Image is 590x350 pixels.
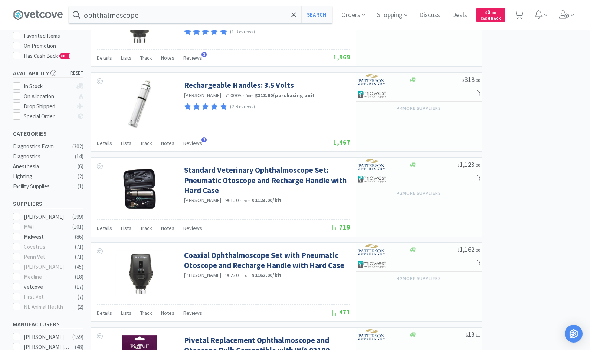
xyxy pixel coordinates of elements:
[476,5,505,25] a: $0.00Cash Back
[75,283,83,291] div: ( 17 )
[75,232,83,241] div: ( 86 )
[13,172,73,181] div: Lighting
[358,74,386,85] img: f5e969b455434c6296c6d81ef179fa71_3.png
[225,272,239,278] span: 96220
[13,162,73,171] div: Anesthesia
[240,197,241,204] span: ·
[24,52,70,59] span: Has Cash Back
[416,12,443,19] a: Discuss
[184,197,221,204] a: [PERSON_NAME]
[252,197,282,204] strong: $1123.00 / kit
[331,308,350,316] span: 471
[115,250,164,298] img: 9823bad9565248c19f70586e804d3cc1_51635.png
[13,182,73,191] div: Facility Supplies
[75,152,83,161] div: ( 14 )
[331,223,350,231] span: 719
[184,165,348,195] a: Standard Veterinary Ophthalmoscope Set: Pneumatic Otoscope and Recharge Handle with Hard Case
[393,103,445,113] button: +4more suppliers
[240,272,241,278] span: ·
[485,10,487,15] span: $
[490,10,496,15] span: . 00
[72,142,83,151] div: ( 302 )
[230,103,255,111] p: (2 Reviews)
[485,9,496,16] span: 0
[75,273,83,281] div: ( 18 )
[230,28,255,36] p: (1 Reviews)
[301,6,332,23] button: Search
[184,80,294,90] a: Rechargeable Handles: 3.5 Volts
[184,272,221,278] a: [PERSON_NAME]
[13,69,83,77] h5: Availability
[78,293,83,301] div: ( 7 )
[13,320,83,328] h5: Manufacturers
[24,242,70,251] div: Covetrus
[325,53,350,61] span: 1,969
[242,198,250,203] span: from
[24,222,70,231] div: MWI
[201,137,207,142] span: 2
[115,165,164,213] img: c69cf58e78b74721a2a73e06c02bdf6a_309329.jpeg
[60,54,67,58] span: CB
[255,92,315,99] strong: $318.00 / purchasing unit
[475,77,480,83] span: . 00
[97,55,112,61] span: Details
[183,140,202,146] span: Reviews
[75,242,83,251] div: ( 71 )
[475,247,480,253] span: . 00
[222,272,224,278] span: ·
[466,330,480,339] span: 13
[121,310,131,316] span: Lists
[24,82,73,91] div: In Stock
[183,225,202,231] span: Reviews
[75,252,83,261] div: ( 71 )
[358,89,386,100] img: 4dd14cff54a648ac9e977f0c5da9bc2e_5.png
[462,75,480,84] span: 318
[161,55,174,61] span: Notes
[184,250,348,271] a: Coaxial Ophthalmoscope Set with Pneumatic Otoscope and Recharge Handle with Hard Case
[458,247,460,253] span: $
[24,252,70,261] div: Penn Vet
[458,162,460,168] span: $
[325,138,350,146] span: 1,467
[140,310,152,316] span: Track
[475,332,480,338] span: . 11
[121,55,131,61] span: Lists
[24,283,70,291] div: Vetcove
[458,245,480,254] span: 1,162
[140,55,152,61] span: Track
[462,77,465,83] span: $
[69,6,332,23] input: Search by item, sku, manufacturer, ingredient, size...
[358,329,386,340] img: f5e969b455434c6296c6d81ef179fa71_3.png
[140,225,152,231] span: Track
[161,140,174,146] span: Notes
[78,182,83,191] div: ( 1 )
[183,55,202,61] span: Reviews
[13,152,73,161] div: Diagnostics
[358,159,386,170] img: f5e969b455434c6296c6d81ef179fa71_3.png
[24,212,70,221] div: [PERSON_NAME]
[24,333,70,341] div: [PERSON_NAME]
[358,174,386,185] img: 4dd14cff54a648ac9e977f0c5da9bc2e_5.png
[481,17,501,22] span: Cash Back
[78,172,83,181] div: ( 2 )
[72,333,83,341] div: ( 159 )
[70,69,84,77] span: reset
[78,303,83,311] div: ( 2 )
[358,244,386,255] img: f5e969b455434c6296c6d81ef179fa71_3.png
[243,92,244,99] span: ·
[252,272,282,278] strong: $1162.00 / kit
[13,199,83,208] h5: Suppliers
[78,162,83,171] div: ( 6 )
[225,197,239,204] span: 96120
[121,225,131,231] span: Lists
[466,332,468,338] span: $
[72,222,83,231] div: ( 101 )
[13,129,83,138] h5: Categories
[24,293,70,301] div: First Vet
[183,310,202,316] span: Reviews
[201,52,207,57] span: 1
[24,92,73,101] div: On Allocation
[161,310,174,316] span: Notes
[242,273,250,278] span: from
[24,273,70,281] div: Medline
